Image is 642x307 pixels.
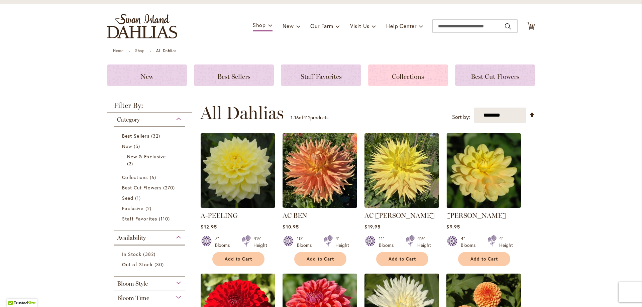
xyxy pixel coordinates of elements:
span: 30 [154,261,166,268]
span: Availability [117,234,146,242]
span: Help Center [386,22,417,29]
a: Best Sellers [194,64,274,86]
span: Bloom Style [117,280,148,287]
div: 11" Blooms [379,235,398,249]
a: Collections [368,64,448,86]
strong: Filter By: [107,102,192,113]
span: Add to Cart [225,256,252,262]
button: Add to Cart [376,252,428,266]
div: 4' Height [335,235,349,249]
span: Collections [122,174,148,180]
span: Add to Cart [470,256,498,262]
a: A-PEELING [201,211,238,219]
span: New [122,143,132,149]
span: 412 [303,114,310,121]
span: Category [117,116,140,123]
span: 2 [127,160,135,167]
a: Collections [122,174,179,181]
span: 2 [145,205,153,212]
span: Add to Cart [307,256,334,262]
span: Best Sellers [122,133,149,139]
a: Staff Favorites [122,215,179,222]
span: Staff Favorites [122,215,157,222]
span: $12.95 [201,223,217,230]
a: Home [113,48,123,53]
span: Best Cut Flowers [122,184,162,191]
button: Add to Cart [212,252,264,266]
span: Shop [253,21,266,28]
span: Staff Favorites [301,72,342,81]
a: [PERSON_NAME] [446,211,506,219]
div: 4½' Height [417,235,431,249]
span: 5 [134,143,142,150]
div: 10" Blooms [297,235,316,249]
span: $9.95 [446,223,460,230]
span: 382 [143,251,157,258]
a: Shop [135,48,144,53]
span: $10.95 [283,223,299,230]
div: 4½' Height [253,235,267,249]
span: Out of Stock [122,261,153,268]
span: Visit Us [350,22,369,29]
a: AC [PERSON_NAME] [364,211,435,219]
div: 4" Blooms [461,235,479,249]
span: Exclusive [122,205,143,211]
a: In Stock 382 [122,251,179,258]
a: AC Jeri [364,203,439,209]
a: Staff Favorites [281,64,361,86]
span: 110 [159,215,172,222]
span: 6 [150,174,158,181]
a: Best Cut Flowers [122,184,179,191]
img: AC Jeri [364,133,439,208]
img: A-Peeling [201,133,275,208]
a: New [122,143,179,150]
span: 16 [294,114,299,121]
a: AHOY MATEY [446,203,521,209]
a: Best Cut Flowers [455,64,535,86]
a: Exclusive [122,205,179,212]
span: Add to Cart [389,256,416,262]
img: AHOY MATEY [446,133,521,208]
span: Seed [122,195,133,201]
strong: All Dahlias [156,48,177,53]
span: 1 [291,114,293,121]
div: 4' Height [499,235,513,249]
iframe: Launch Accessibility Center [5,283,24,302]
span: New [283,22,294,29]
a: AC BEN [283,211,307,219]
span: 32 [151,132,162,139]
span: Bloom Time [117,294,149,302]
span: Best Sellers [217,72,250,81]
span: 1 [135,194,142,201]
button: Add to Cart [294,252,346,266]
span: New & Exclusive [127,153,166,160]
span: Best Cut Flowers [471,72,519,81]
img: AC BEN [283,133,357,208]
a: Best Sellers [122,132,179,139]
a: Seed [122,194,179,201]
p: - of products [291,112,328,123]
a: New [107,64,187,86]
button: Add to Cart [458,252,510,266]
a: store logo [107,14,177,38]
span: Collections [392,72,424,81]
span: Our Farm [310,22,333,29]
label: Sort by: [452,111,470,123]
span: All Dahlias [200,103,284,123]
span: $19.95 [364,223,380,230]
span: In Stock [122,251,141,257]
a: AC BEN [283,203,357,209]
span: 270 [163,184,177,191]
div: 7" Blooms [215,235,234,249]
a: Out of Stock 30 [122,261,179,268]
span: New [140,72,153,81]
a: New &amp; Exclusive [127,153,174,167]
a: A-Peeling [201,203,275,209]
